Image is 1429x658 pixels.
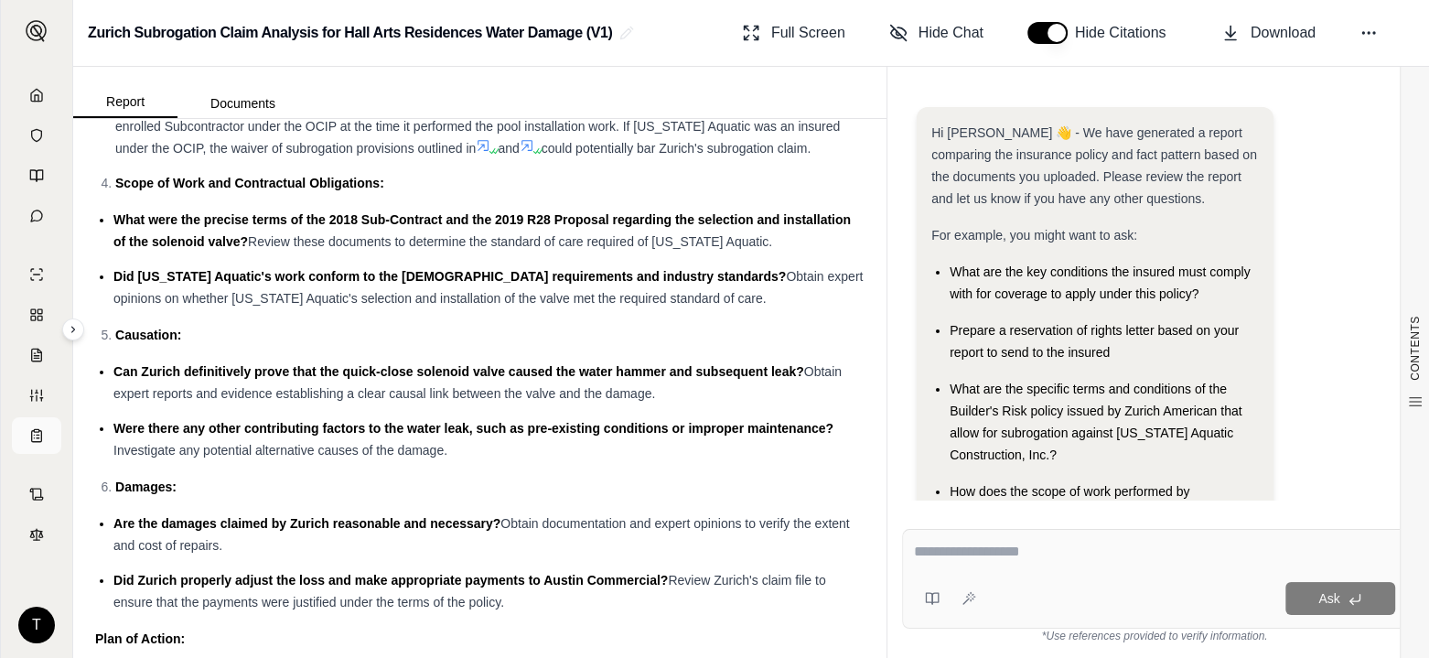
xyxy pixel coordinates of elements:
span: Prepare a reservation of rights letter based on your report to send to the insured [950,323,1239,360]
span: What are the key conditions the insured must comply with for coverage to apply under this policy? [950,264,1250,301]
a: Policy Comparisons [12,297,61,333]
span: Download [1251,22,1316,44]
img: Expand sidebar [26,20,48,42]
a: Single Policy [12,256,61,293]
button: Hide Chat [882,15,991,51]
span: Obtain expert opinions on whether [US_STATE] Aquatic's selection and installation of the valve me... [113,269,863,306]
span: Did [US_STATE] Aquatic's work conform to the [DEMOGRAPHIC_DATA] requirements and industry standards? [113,269,786,284]
button: Report [73,87,177,118]
button: Full Screen [735,15,853,51]
button: Expand sidebar [62,318,84,340]
span: Scope of Work and Contractual Obligations: [115,176,384,190]
span: Obtain expert reports and evidence establishing a clear causal link between the valve and the dam... [113,364,842,401]
span: How does the scope of work performed by [US_STATE] Aquatic Construction, Inc. under the 2018 Sub-... [950,484,1256,587]
span: What were the precise terms of the 2018 Sub-Contract and the 2019 R28 Proposal regarding the sele... [113,212,851,249]
span: Did Zurich properly adjust the loss and make appropriate payments to Austin Commercial? [113,573,668,588]
span: Review Zurich's claim file to ensure that the payments were justified under the terms of the policy. [113,573,826,609]
span: Causation: [115,328,181,342]
a: Claim Coverage [12,337,61,373]
span: For example, you might want to ask: [931,228,1137,243]
span: Review these documents to determine the standard of care required of [US_STATE] Aquatic. [248,234,772,249]
a: Home [12,77,61,113]
a: Contract Analysis [12,476,61,512]
div: *Use references provided to verify information. [902,629,1407,643]
span: Damages: [115,480,177,494]
button: Expand sidebar [18,13,55,49]
span: Investigate any potential alternative causes of the damage. [113,443,447,458]
a: Chat [12,198,61,234]
span: could potentially bar Zurich's subrogation claim. [542,141,811,156]
span: Full Screen [771,22,845,44]
a: Prompt Library [12,157,61,194]
span: Hide Chat [919,22,983,44]
span: Hi [PERSON_NAME] 👋 - We have generated a report comparing the insurance policy and fact pattern b... [931,125,1257,206]
span: Were there any other contributing factors to the water leak, such as pre-existing conditions or i... [113,421,833,436]
span: Ask [1318,591,1339,606]
span: Verify whether [US_STATE] Aquatic was an enrolled Subcontractor under the OCIP at the time it per... [115,97,840,156]
a: Documents Vault [12,117,61,154]
div: T [18,607,55,643]
span: CONTENTS [1408,316,1423,381]
span: and [498,141,519,156]
strong: Plan of Action: [95,631,185,646]
a: Custom Report [12,377,61,414]
span: Hide Citations [1075,22,1177,44]
a: Legal Search Engine [12,516,61,553]
span: Are the damages claimed by Zurich reasonable and necessary? [113,516,500,531]
button: Download [1214,15,1323,51]
h2: Zurich Subrogation Claim Analysis for Hall Arts Residences Water Damage (V1) [88,16,612,49]
button: Documents [177,89,308,118]
span: Obtain documentation and expert opinions to verify the extent and cost of repairs. [113,516,850,553]
span: Can Zurich definitively prove that the quick-close solenoid valve caused the water hammer and sub... [113,364,804,379]
button: Ask [1285,582,1395,615]
span: What are the specific terms and conditions of the Builder's Risk policy issued by Zurich American... [950,382,1241,462]
a: Coverage Table [12,417,61,454]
